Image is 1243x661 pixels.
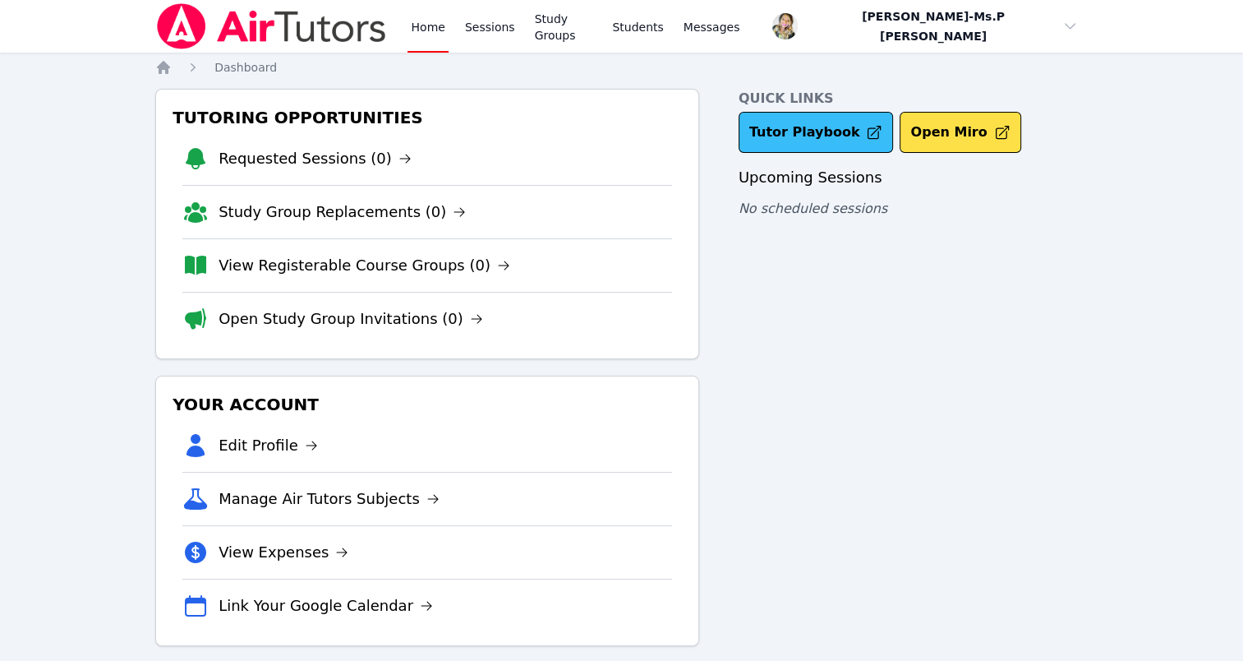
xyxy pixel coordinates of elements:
a: Manage Air Tutors Subjects [219,488,440,511]
img: Air Tutors [155,3,388,49]
span: Messages [684,19,740,35]
span: Dashboard [214,61,277,74]
h3: Tutoring Opportunities [169,103,685,132]
a: Edit Profile [219,434,318,457]
a: Link Your Google Calendar [219,594,433,617]
a: Open Study Group Invitations (0) [219,307,483,330]
a: Tutor Playbook [739,112,894,153]
a: Requested Sessions (0) [219,147,412,170]
h4: Quick Links [739,89,1088,109]
button: Open Miro [900,112,1020,153]
a: Dashboard [214,59,277,76]
h3: Your Account [169,390,685,419]
h3: Upcoming Sessions [739,166,1088,189]
nav: Breadcrumb [155,59,1088,76]
a: View Expenses [219,541,348,564]
span: No scheduled sessions [739,201,887,216]
a: Study Group Replacements (0) [219,201,466,224]
a: View Registerable Course Groups (0) [219,254,510,277]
